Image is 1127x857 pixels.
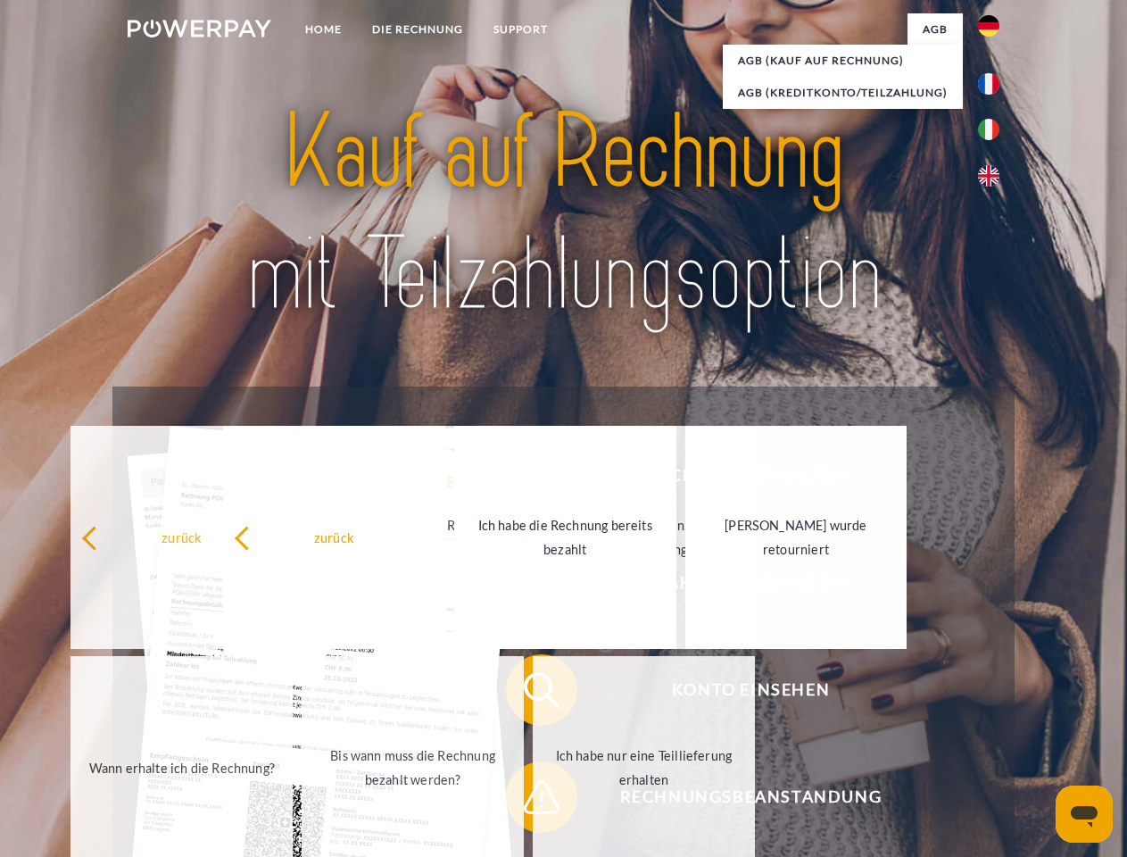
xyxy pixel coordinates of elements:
[81,755,282,779] div: Wann erhalte ich die Rechnung?
[723,45,963,77] a: AGB (Kauf auf Rechnung)
[81,525,282,549] div: zurück
[907,13,963,46] a: agb
[290,13,357,46] a: Home
[696,513,897,562] div: [PERSON_NAME] wurde retourniert
[978,119,999,140] img: it
[723,77,963,109] a: AGB (Kreditkonto/Teilzahlung)
[978,15,999,37] img: de
[128,20,271,37] img: logo-powerpay-white.svg
[978,165,999,187] img: en
[357,13,478,46] a: DIE RECHNUNG
[543,744,744,792] div: Ich habe nur eine Teillieferung erhalten
[170,86,957,342] img: title-powerpay_de.svg
[234,525,435,549] div: zurück
[465,513,666,562] div: Ich habe die Rechnung bereits bezahlt
[1056,786,1113,843] iframe: Schaltfläche zum Öffnen des Messaging-Fensters
[978,73,999,95] img: fr
[478,13,563,46] a: SUPPORT
[312,744,513,792] div: Bis wann muss die Rechnung bezahlt werden?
